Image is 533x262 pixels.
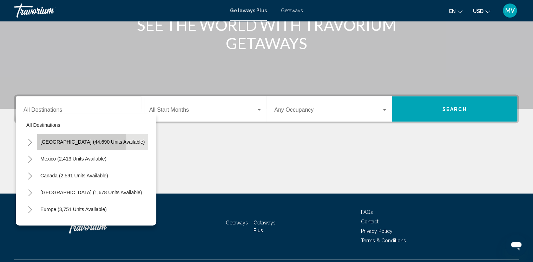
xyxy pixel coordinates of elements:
[473,8,483,14] span: USD
[23,135,37,149] button: Toggle United States (44,690 units available)
[449,8,456,14] span: en
[473,6,490,16] button: Change currency
[361,209,373,215] a: FAQs
[226,220,248,225] a: Getaways
[16,96,517,122] div: Search widget
[361,219,379,224] a: Contact
[361,228,393,234] a: Privacy Policy
[505,7,515,14] span: MV
[135,16,398,52] h1: SEE THE WORLD WITH TRAVORIUM GETAWAYS
[505,234,527,256] iframe: Button to launch messaging window
[230,8,267,13] a: Getaways Plus
[501,3,519,18] button: User Menu
[442,106,467,112] span: Search
[23,185,37,199] button: Toggle Caribbean & Atlantic Islands (1,678 units available)
[254,220,276,233] a: Getaways Plus
[37,218,142,234] button: [GEOGRAPHIC_DATA] (188 units available)
[40,207,107,212] span: Europe (3,751 units available)
[23,219,37,233] button: Toggle Australia (188 units available)
[281,8,303,13] a: Getaways
[37,168,112,184] button: Canada (2,591 units available)
[23,169,37,183] button: Toggle Canada (2,591 units available)
[23,152,37,166] button: Toggle Mexico (2,413 units available)
[40,156,106,162] span: Mexico (2,413 units available)
[40,173,108,178] span: Canada (2,591 units available)
[392,96,517,122] button: Search
[14,4,223,18] a: Travorium
[361,238,406,243] a: Terms & Conditions
[67,216,137,237] a: Travorium
[449,6,462,16] button: Change language
[26,122,60,128] span: All destinations
[37,151,110,167] button: Mexico (2,413 units available)
[23,202,37,216] button: Toggle Europe (3,751 units available)
[40,190,142,195] span: [GEOGRAPHIC_DATA] (1,678 units available)
[23,117,149,133] button: All destinations
[37,201,110,217] button: Europe (3,751 units available)
[40,139,145,145] span: [GEOGRAPHIC_DATA] (44,690 units available)
[37,134,148,150] button: [GEOGRAPHIC_DATA] (44,690 units available)
[37,184,145,201] button: [GEOGRAPHIC_DATA] (1,678 units available)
